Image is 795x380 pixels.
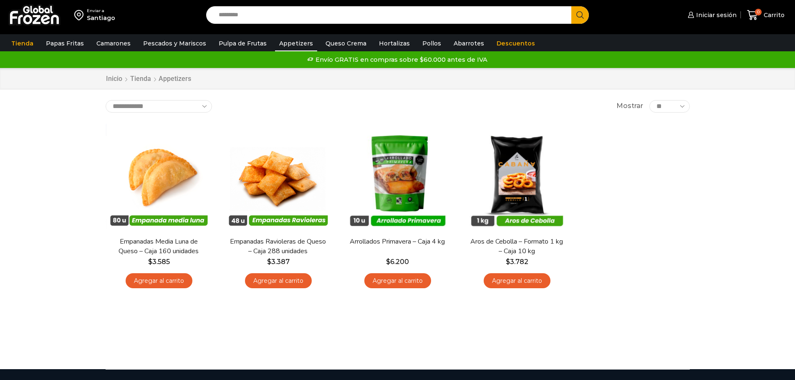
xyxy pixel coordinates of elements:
nav: Breadcrumb [106,74,191,84]
select: Pedido de la tienda [106,100,212,113]
img: address-field-icon.svg [74,8,87,22]
button: Search button [571,6,589,24]
a: Queso Crema [321,35,371,51]
span: $ [148,258,152,266]
a: Hortalizas [375,35,414,51]
span: $ [267,258,271,266]
a: Iniciar sesión [686,7,737,23]
a: Agregar al carrito: “Arrollados Primavera - Caja 4 kg” [364,273,431,289]
span: $ [386,258,390,266]
span: Carrito [762,11,785,19]
a: Empanadas Ravioleras de Queso – Caja 288 unidades [230,237,326,256]
a: Arrollados Primavera – Caja 4 kg [349,237,445,247]
h1: Appetizers [159,75,191,83]
a: Papas Fritas [42,35,88,51]
bdi: 3.782 [506,258,528,266]
span: Mostrar [616,101,643,111]
a: Pescados y Mariscos [139,35,210,51]
a: Pulpa de Frutas [215,35,271,51]
span: 0 [755,9,762,15]
a: Pollos [418,35,445,51]
a: 0 Carrito [745,5,787,25]
a: Abarrotes [449,35,488,51]
a: Agregar al carrito: “Aros de Cebolla - Formato 1 kg - Caja 10 kg” [484,273,550,289]
a: Inicio [106,74,123,84]
div: Enviar a [87,8,115,14]
div: Santiago [87,14,115,22]
a: Camarones [92,35,135,51]
a: Aros de Cebolla – Formato 1 kg – Caja 10 kg [469,237,565,256]
a: Descuentos [492,35,539,51]
span: Iniciar sesión [694,11,737,19]
a: Appetizers [275,35,317,51]
a: Tienda [130,74,151,84]
a: Empanadas Media Luna de Queso – Caja 160 unidades [111,237,207,256]
span: $ [506,258,510,266]
a: Tienda [7,35,38,51]
bdi: 3.387 [267,258,290,266]
a: Agregar al carrito: “Empanadas Media Luna de Queso - Caja 160 unidades” [126,273,192,289]
bdi: 3.585 [148,258,170,266]
bdi: 6.200 [386,258,409,266]
a: Agregar al carrito: “Empanadas Ravioleras de Queso - Caja 288 unidades” [245,273,312,289]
